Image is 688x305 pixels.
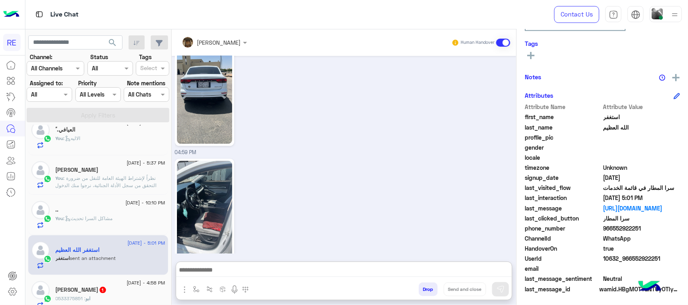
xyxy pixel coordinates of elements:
[44,295,52,303] img: WhatsApp
[242,286,249,293] img: make a call
[56,167,99,173] h5: ابو نواف
[603,204,680,212] a: [URL][DOMAIN_NAME]
[3,6,19,23] img: Logo
[56,255,70,261] span: استغفر
[70,255,116,261] span: sent an attachment
[56,286,107,293] h5: ابو إبراهيم
[216,282,230,296] button: create order
[64,135,81,141] span: : الاليه
[44,215,52,223] img: WhatsApp
[56,126,76,133] h5: العيافي. ً
[603,194,680,202] span: 2025-09-05T14:01:47.804Z
[56,247,100,253] h5: استغفر الله العظيم
[603,264,680,273] span: null
[127,239,165,247] span: [DATE] - 5:01 PM
[603,173,680,182] span: 2025-09-05T08:30:56.027Z
[525,173,602,182] span: signup_date
[525,194,602,202] span: last_interaction
[177,46,232,144] img: 1797717497528117.jpg
[525,264,602,273] span: email
[525,113,602,121] span: first_name
[175,150,197,156] span: 04:59 PM
[31,201,50,219] img: defaultAdmin.png
[56,175,64,181] span: You
[56,175,157,203] span: نظراً لإشتراط الهيئة العامة للنقل من ضرورة التحقق من سجل الأدلة الجنائية، نرجوا منك الدخول على حس...
[44,135,52,143] img: WhatsApp
[86,295,91,301] span: ابو
[603,153,680,162] span: null
[603,113,680,121] span: استغفر
[603,234,680,243] span: 2
[525,254,602,263] span: UserId
[127,79,165,87] label: Note mentions
[603,123,680,132] span: الله العظيم
[193,286,200,293] img: select flow
[190,282,203,296] button: select flow
[30,53,52,61] label: Channel:
[497,285,505,293] img: send message
[525,183,602,192] span: last_visited_flow
[603,183,680,192] span: سرا المطار في قائمة الخدمات
[672,74,680,81] img: add
[525,73,541,80] h6: Notes
[554,6,599,23] a: Contact Us
[206,286,213,293] img: Trigger scenario
[27,108,169,122] button: Apply Filters
[525,214,602,223] span: last_clicked_button
[56,295,86,301] span: 0533375851
[108,38,117,47] span: search
[103,35,123,53] button: search
[525,204,602,212] span: last_message
[127,279,165,286] span: [DATE] - 4:58 PM
[444,282,486,296] button: Send and close
[525,285,598,293] span: last_message_id
[525,234,602,243] span: ChannelId
[56,215,64,221] span: You
[177,161,232,259] img: 3004040836462333.jpg
[50,9,79,20] p: Live Chat
[599,285,680,293] span: wamid.HBgMOTY2NTUyOTIyMjUxFQIAEhgUM0FENzBCQzJBOUYwRjI4MDQ5QjgA
[230,285,239,295] img: send voice note
[44,175,52,183] img: WhatsApp
[220,286,226,293] img: create order
[525,143,602,152] span: gender
[139,64,157,74] div: Select
[139,53,152,61] label: Tags
[631,10,640,19] img: tab
[609,10,618,19] img: tab
[670,10,680,20] img: profile
[100,287,106,293] span: 1
[525,133,602,142] span: profile_pic
[127,159,165,167] span: [DATE] - 5:37 PM
[603,224,680,233] span: 966552922251
[603,163,680,172] span: Unknown
[603,254,680,263] span: 10632_966552922251
[636,273,664,301] img: hulul-logo.png
[603,103,680,111] span: Attribute Value
[603,143,680,152] span: null
[3,34,21,51] div: RE
[56,135,64,141] span: You
[34,9,44,19] img: tab
[31,121,50,139] img: defaultAdmin.png
[31,161,50,179] img: defaultAdmin.png
[525,123,602,132] span: last_name
[603,274,680,283] span: 0
[603,244,680,253] span: true
[525,274,602,283] span: last_message_sentiment
[605,6,621,23] a: tab
[30,79,63,87] label: Assigned to:
[31,281,50,299] img: defaultAdmin.png
[652,8,663,19] img: userImage
[525,92,553,99] h6: Attributes
[90,53,108,61] label: Status
[44,255,52,263] img: WhatsApp
[78,79,97,87] label: Priority
[31,241,50,260] img: defaultAdmin.png
[419,282,438,296] button: Drop
[525,224,602,233] span: phone_number
[659,74,665,81] img: notes
[203,282,216,296] button: Trigger scenario
[64,215,113,221] span: : مشاكل السرا تحديث
[461,39,495,46] small: Human Handover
